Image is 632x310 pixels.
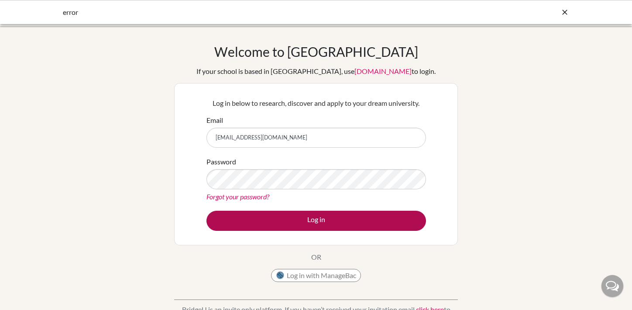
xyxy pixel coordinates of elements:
label: Email [206,115,223,125]
a: Forgot your password? [206,192,269,201]
a: [DOMAIN_NAME] [354,67,412,75]
h1: Welcome to [GEOGRAPHIC_DATA] [214,44,418,59]
button: Log in [206,211,426,231]
label: Password [206,157,236,167]
p: Log in below to research, discover and apply to your dream university. [206,98,426,108]
div: error [63,7,438,17]
span: Help [20,6,38,14]
button: Log in with ManageBac [271,269,361,282]
div: If your school is based in [GEOGRAPHIC_DATA], use to login. [196,66,436,77]
p: OR [311,252,321,262]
